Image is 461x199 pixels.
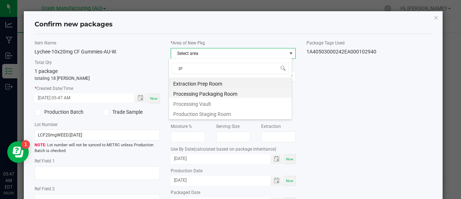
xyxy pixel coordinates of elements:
[35,108,92,116] label: Production Batch
[35,68,58,74] span: 1 package
[306,48,432,56] div: 1A40503000242EA000102940
[194,147,276,152] span: (calculated based on package inheritance)
[103,108,160,116] label: Trade Sample
[35,40,160,46] label: Item Name
[35,186,160,192] label: Ref Field 2
[171,146,296,152] label: Use By Date
[306,40,432,46] label: Package Tags Used
[7,141,29,163] iframe: Resource center
[35,48,160,56] div: Lychee-10x20mg CF Gummies-AU-W.
[171,48,287,59] span: Select area
[134,94,148,103] span: Toggle popup
[171,154,263,163] input: Use By Date
[35,85,160,92] label: Created Date/Time
[21,140,30,149] iframe: Resource center unread badge
[171,123,205,130] label: Moisture %
[286,157,294,161] span: Now
[35,75,160,82] p: totaling 18 [PERSON_NAME]
[270,176,285,186] span: Toggle popup
[171,168,296,174] label: Production Date
[35,59,160,66] label: Total Qty
[150,96,158,100] span: Now
[171,176,263,185] input: Production Date
[286,179,294,183] span: Now
[35,94,127,103] input: Created Datetime
[216,123,251,130] label: Serving Size
[35,121,160,128] label: Lot Number
[270,154,285,164] span: Toggle popup
[35,20,432,29] h4: Confirm new packages
[171,189,296,196] label: Packaged Date
[261,123,296,130] label: Extraction
[171,40,296,46] label: Area of New Pkg
[35,158,160,164] label: Ref Field 1
[35,142,160,154] span: Lot number will not be synced to METRC unless Production Batch is checked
